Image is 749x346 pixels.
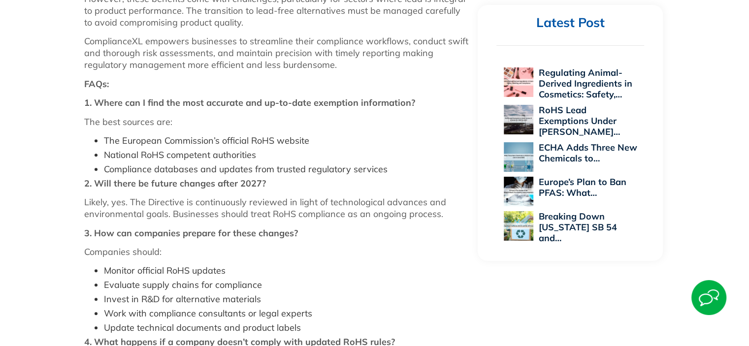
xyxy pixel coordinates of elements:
img: Regulating Animal-Derived Ingredients in Cosmetics: Safety, Labelling, and Compliance [504,67,533,97]
li: Compliance databases and updates from trusted regulatory services [104,163,468,175]
img: ECHA Adds Three New Chemicals to REACH Candidate List in June 2025 [504,142,533,172]
li: Monitor official RoHS updates [104,265,468,277]
p: ComplianceXL empowers businesses to streamline their compliance workflows, conduct swift and thor... [84,35,468,71]
p: Companies should: [84,246,468,258]
img: Breaking Down California SB 54 and the EPR Mandate [504,211,533,241]
h2: Latest Post [496,15,644,31]
img: RoHS Lead Exemptions Under Annex III A Guide for 2025 to 2027 [504,105,533,134]
strong: 2. Will there be future changes after 2027? [84,178,266,189]
p: The best sources are: [84,116,468,128]
li: Work with compliance consultants or legal experts [104,308,468,319]
li: Update technical documents and product labels [104,322,468,334]
li: Evaluate supply chains for compliance [104,279,468,291]
img: Europe’s Plan to Ban PFAS: What It Means for Industry and Consumers [504,177,533,206]
img: Start Chat [691,280,726,315]
a: Regulating Animal-Derived Ingredients in Cosmetics: Safety,… [538,67,632,100]
a: Breaking Down [US_STATE] SB 54 and… [538,211,617,244]
li: The European Commission’s official RoHS website [104,135,468,147]
li: Invest in R&D for alternative materials [104,293,468,305]
a: RoHS Lead Exemptions Under [PERSON_NAME]… [538,104,619,137]
strong: FAQs: [84,78,109,90]
a: ECHA Adds Three New Chemicals to… [538,142,637,164]
p: Likely, yes. The Directive is continuously reviewed in light of technological advances and enviro... [84,196,468,220]
li: National RoHS competent authorities [104,149,468,161]
a: Europe’s Plan to Ban PFAS: What… [538,176,626,198]
strong: 3. How can companies prepare for these changes? [84,227,298,239]
strong: 1. Where can I find the most accurate and up-to-date exemption information? [84,97,415,108]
